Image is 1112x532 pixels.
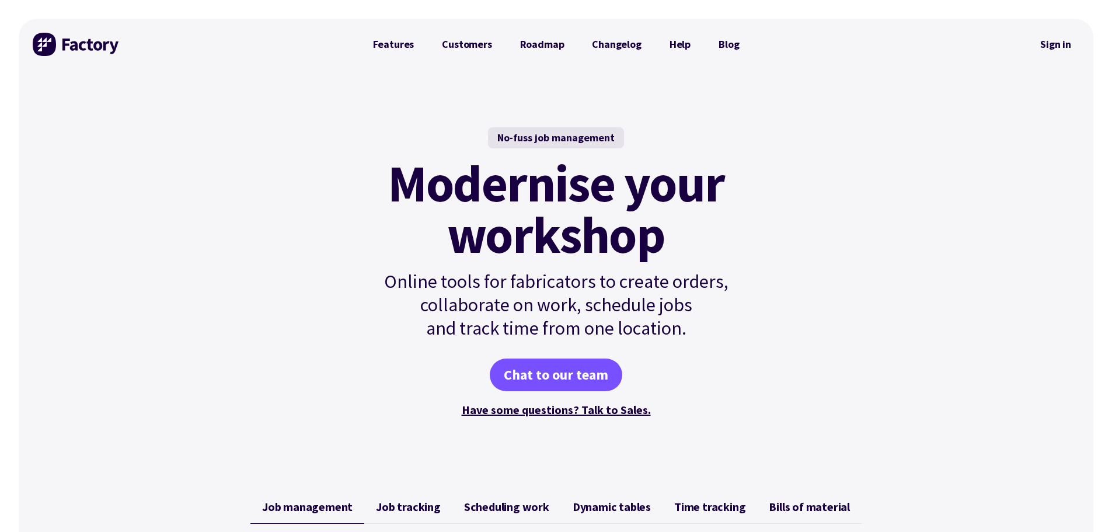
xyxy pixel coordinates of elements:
span: Job management [262,500,353,514]
nav: Primary Navigation [359,33,754,56]
a: Changelog [578,33,655,56]
a: Help [656,33,705,56]
a: Roadmap [506,33,578,56]
a: Sign in [1032,31,1079,58]
img: Factory [33,33,120,56]
span: Bills of material [769,500,850,514]
mark: Modernise your workshop [388,158,724,260]
span: Time tracking [674,500,745,514]
p: Online tools for fabricators to create orders, collaborate on work, schedule jobs and track time ... [359,270,754,340]
a: Features [359,33,428,56]
a: Customers [428,33,506,56]
a: Blog [705,33,753,56]
nav: Secondary Navigation [1032,31,1079,58]
a: Chat to our team [490,359,622,391]
a: Have some questions? Talk to Sales. [462,402,651,417]
span: Dynamic tables [573,500,651,514]
span: Scheduling work [464,500,549,514]
span: Job tracking [376,500,441,514]
div: No-fuss job management [488,127,624,148]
